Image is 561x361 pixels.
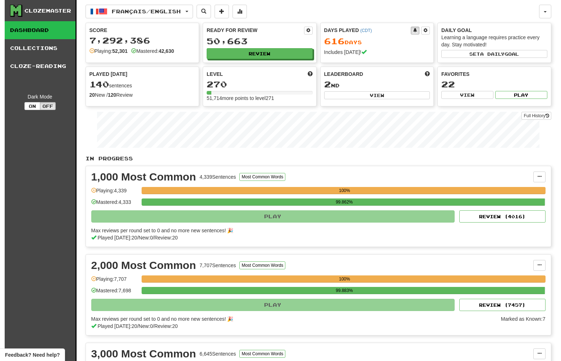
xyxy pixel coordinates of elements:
span: Leaderboard [324,70,363,78]
div: 7,707 Sentences [199,262,236,269]
a: Dashboard [5,21,75,39]
div: Learning a language requires practice every day. Stay motivated! [441,34,547,48]
button: Add sentence to collection [215,5,229,18]
div: nd [324,80,430,89]
button: Play [91,299,455,311]
button: On [24,102,40,110]
button: Most Common Words [239,350,285,358]
button: Most Common Words [239,173,285,181]
a: (CDT) [360,28,372,33]
strong: 120 [108,92,116,98]
span: Score more points to level up [308,70,313,78]
a: Collections [5,39,75,57]
div: Playing: 4,339 [91,187,138,199]
div: 99.883% [144,287,545,294]
div: Max reviews per round set to 0 and no more new sentences! 🎉 [91,315,497,323]
button: Français/English [86,5,193,18]
div: 7,292,386 [89,36,196,45]
span: Open feedback widget [5,351,60,358]
span: / [153,235,154,241]
span: Review: 20 [154,235,178,241]
span: Français / English [112,8,181,14]
span: 616 [324,36,345,46]
span: / [153,323,154,329]
div: 270 [207,80,313,89]
div: Playing: 7,707 [91,275,138,287]
div: 100% [144,275,546,283]
a: Full History [521,112,551,120]
div: Mastered: 4,333 [91,198,138,210]
button: Review (7457) [459,299,546,311]
strong: 42,630 [158,48,174,54]
div: 3,000 Most Common [91,348,196,359]
button: More stats [233,5,247,18]
div: 99.862% [144,198,545,206]
div: 1,000 Most Common [91,172,196,182]
button: Play [495,91,547,99]
div: 2,000 Most Common [91,260,196,271]
div: 51,714 more points to level 271 [207,95,313,102]
span: / [137,323,139,329]
div: Ready for Review [207,27,304,34]
div: Mastered: 7,698 [91,287,138,299]
span: a daily [480,51,505,56]
div: Includes [DATE]! [324,49,430,56]
div: New / Review [89,91,196,99]
button: Play [91,210,455,223]
strong: 20 [89,92,95,98]
span: Review: 20 [154,323,178,329]
span: Played [DATE] [89,70,128,78]
div: Dark Mode [10,93,70,100]
span: Played [DATE]: 20 [97,323,137,329]
div: 22 [441,80,547,89]
span: 140 [89,79,109,89]
div: Score [89,27,196,34]
strong: 52,301 [112,48,128,54]
div: 6,645 Sentences [199,350,236,357]
div: 4,339 Sentences [199,173,236,180]
button: View [324,91,430,99]
button: Off [40,102,56,110]
div: Mastered: [131,47,174,55]
div: Days Played [324,27,411,34]
p: In Progress [86,155,551,162]
div: sentences [89,80,196,89]
div: Favorites [441,70,547,78]
div: Max reviews per round set to 0 and no more new sentences! 🎉 [91,227,541,234]
div: Playing: [89,47,128,55]
span: / [137,235,139,241]
a: Cloze-Reading [5,57,75,75]
div: 100% [144,187,546,194]
div: Day s [324,37,430,46]
button: Search sentences [197,5,211,18]
span: Played [DATE]: 20 [97,235,137,241]
button: View [441,91,493,99]
button: Most Common Words [239,261,285,269]
span: New: 0 [139,323,153,329]
button: Review [207,48,313,59]
button: Review (4016) [459,210,546,223]
div: Daily Goal [441,27,547,34]
button: Seta dailygoal [441,50,547,58]
div: 50,663 [207,37,313,46]
div: Clozemaster [24,7,71,14]
span: New: 0 [139,235,153,241]
span: This week in points, UTC [425,70,430,78]
span: Level [207,70,223,78]
div: Marked as Known: 7 [501,315,546,330]
span: 2 [324,79,331,89]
